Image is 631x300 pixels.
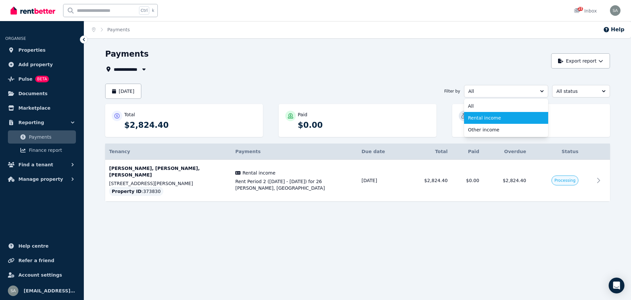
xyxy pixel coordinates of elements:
span: Reporting [18,119,44,126]
button: Find a tenant [5,158,79,171]
td: [DATE] [358,160,405,202]
button: [DATE] [105,84,141,99]
span: Help centre [18,242,49,250]
th: Total [405,144,452,160]
button: Help [603,26,624,34]
button: All [464,85,548,97]
span: Other income [468,126,536,133]
span: Ctrl [139,6,149,15]
ul: All [464,99,548,137]
span: 15 [578,7,583,11]
p: [PERSON_NAME], [PERSON_NAME], [PERSON_NAME] [109,165,227,178]
a: Marketplace [5,101,79,115]
span: Account settings [18,271,62,279]
span: Pulse [18,75,33,83]
div: Inbox [574,8,597,14]
span: Properties [18,46,46,54]
a: Documents [5,87,79,100]
span: Filter by [444,89,460,94]
a: Finance report [8,144,76,157]
td: $2,824.40 [405,160,452,202]
div: : 373830 [109,187,163,196]
button: Export report [551,53,610,68]
span: Refer a friend [18,257,54,264]
img: savim83@gmail.com [610,5,620,16]
span: Processing [554,178,575,183]
a: Properties [5,43,79,57]
td: $0.00 [452,160,483,202]
a: Add property [5,58,79,71]
a: Payments [107,27,130,32]
span: BETA [35,76,49,82]
a: Refer a friend [5,254,79,267]
button: All status [552,85,610,97]
span: $2,824.40 [503,178,526,183]
span: All status [556,88,596,95]
p: $0.00 [298,120,430,130]
a: PulseBETA [5,72,79,86]
span: Add property [18,61,53,68]
img: RentBetter [11,6,55,15]
span: Payments [235,149,261,154]
nav: Breadcrumb [84,21,138,38]
span: Rental income [468,115,536,121]
span: ORGANISE [5,36,26,41]
span: k [152,8,154,13]
span: Property ID [112,188,142,195]
th: Paid [452,144,483,160]
span: Documents [18,90,48,97]
span: Marketplace [18,104,50,112]
span: Rent Period 2 ([DATE] - [DATE]) for 26 [PERSON_NAME], [GEOGRAPHIC_DATA] [235,178,354,191]
h1: Payments [105,49,149,59]
span: All [468,103,536,109]
p: Paid [298,111,307,118]
a: Payments [8,130,76,144]
p: [STREET_ADDRESS][PERSON_NAME] [109,180,227,187]
th: Due date [358,144,405,160]
th: Overdue [483,144,530,160]
a: Account settings [5,268,79,282]
span: [EMAIL_ADDRESS][DOMAIN_NAME] [24,287,76,295]
span: Find a tenant [18,161,53,169]
th: Tenancy [105,144,231,160]
span: All [468,88,535,95]
th: Status [530,144,582,160]
img: savim83@gmail.com [8,286,18,296]
div: Open Intercom Messenger [609,278,624,293]
p: $2,824.40 [124,120,256,130]
button: Manage property [5,173,79,186]
p: Total [124,111,135,118]
span: Payments [29,133,73,141]
span: Finance report [29,146,73,154]
span: Manage property [18,175,63,183]
span: Rental income [243,170,275,176]
a: Help centre [5,239,79,253]
button: Reporting [5,116,79,129]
